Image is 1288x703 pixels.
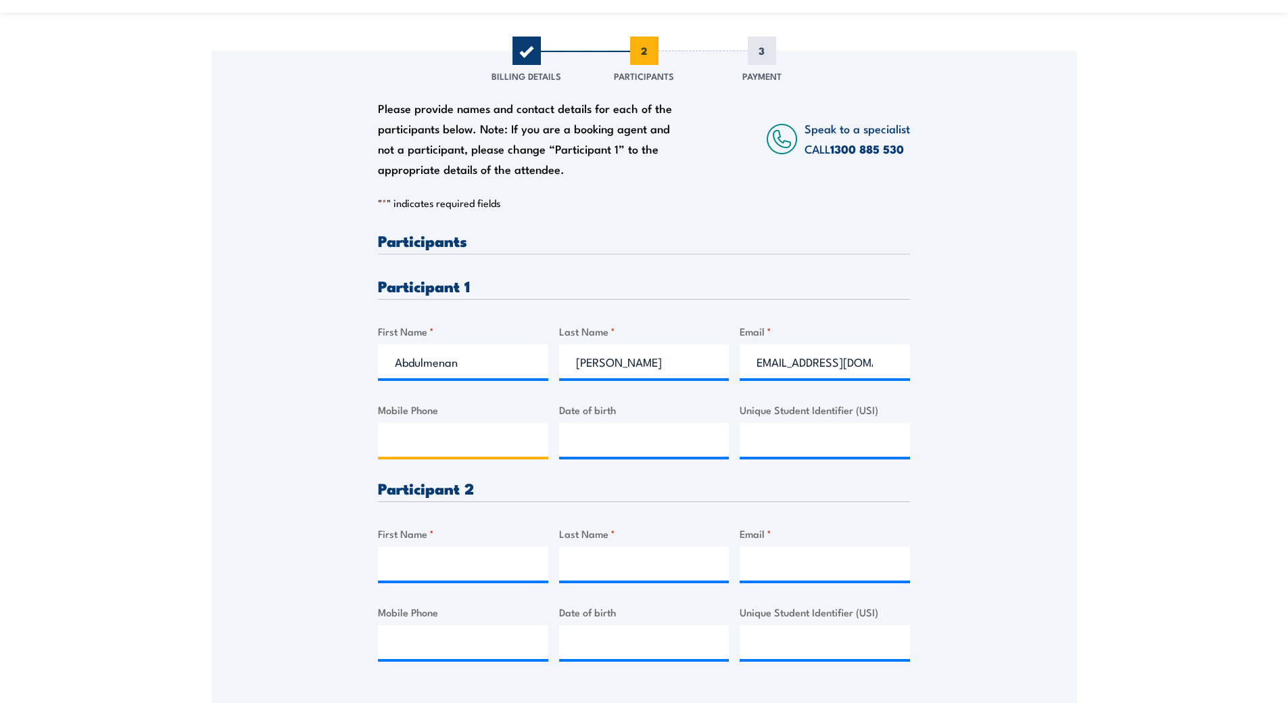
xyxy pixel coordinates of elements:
p: " " indicates required fields [378,196,910,210]
span: 1 [512,37,541,65]
span: Payment [742,69,782,83]
label: Mobile Phone [378,402,548,417]
label: Date of birth [559,604,730,620]
h3: Participant 1 [378,278,910,294]
label: First Name [378,323,548,339]
div: Please provide names and contact details for each of the participants below. Note: If you are a b... [378,98,685,179]
h3: Participant 2 [378,480,910,496]
label: Last Name [559,323,730,339]
h3: Participants [378,233,910,248]
span: Participants [614,69,674,83]
span: 2 [630,37,659,65]
label: Unique Student Identifier (USI) [740,402,910,417]
span: Speak to a specialist CALL [805,120,910,157]
span: Billing Details [492,69,561,83]
a: 1300 885 530 [830,140,904,158]
label: Last Name [559,526,730,541]
label: Email [740,526,910,541]
label: First Name [378,526,548,541]
span: 3 [748,37,776,65]
label: Unique Student Identifier (USI) [740,604,910,620]
label: Email [740,323,910,339]
label: Date of birth [559,402,730,417]
label: Mobile Phone [378,604,548,620]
